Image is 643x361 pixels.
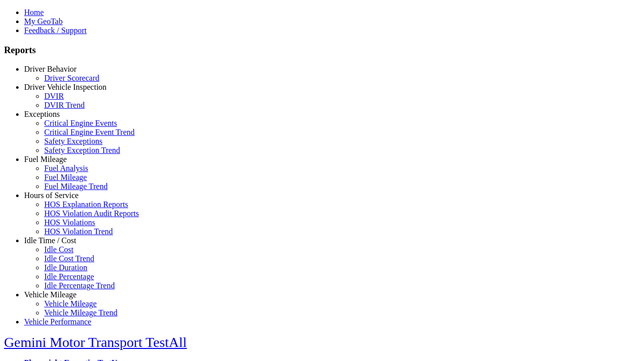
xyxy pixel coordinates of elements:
[44,164,88,172] a: Fuel Analysis
[44,119,117,127] a: Critical Engine Events
[24,317,91,326] a: Vehicle Performance
[4,45,639,56] h3: Reports
[24,191,78,200] a: Hours of Service
[44,281,115,290] a: Idle Percentage Trend
[44,245,73,254] a: Idle Cost
[24,110,60,118] a: Exceptions
[24,155,67,163] a: Fuel Mileage
[44,92,64,100] a: DVIR
[44,272,94,281] a: Idle Percentage
[44,74,99,82] a: Driver Scorecard
[24,290,76,299] a: Vehicle Mileage
[44,299,96,308] a: Vehicle Mileage
[44,209,139,218] a: HOS Violation Audit Reports
[44,308,118,317] a: Vehicle Mileage Trend
[44,227,113,236] a: HOS Violation Trend
[44,128,135,136] a: Critical Engine Event Trend
[4,334,187,350] a: Gemini Motor Transport TestAll
[24,17,63,26] a: My GeoTab
[44,101,84,109] a: DVIR Trend
[44,254,94,263] a: Idle Cost Trend
[24,83,106,91] a: Driver Vehicle Inspection
[24,8,44,17] a: Home
[24,65,76,73] a: Driver Behavior
[44,200,128,209] a: HOS Explanation Reports
[44,146,120,154] a: Safety Exception Trend
[44,137,102,145] a: Safety Exceptions
[44,218,95,227] a: HOS Violations
[44,173,87,182] a: Fuel Mileage
[44,263,87,272] a: Idle Duration
[24,236,76,245] a: Idle Time / Cost
[44,182,108,191] a: Fuel Mileage Trend
[24,26,86,35] a: Feedback / Support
